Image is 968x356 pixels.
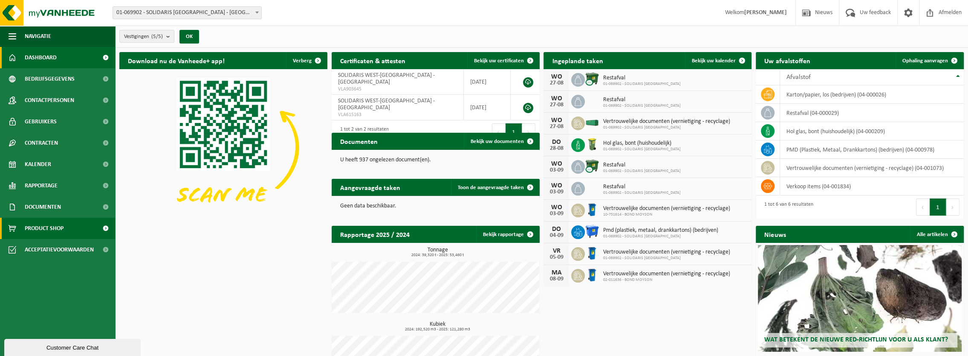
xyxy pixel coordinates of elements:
[471,139,524,144] span: Bekijk uw documenten
[585,246,599,260] img: WB-0240-HPE-BE-09
[585,119,599,126] img: HK-XA-30-GN-00
[548,102,565,108] div: 27-08
[756,226,794,242] h2: Nieuws
[603,184,680,190] span: Restafval
[548,182,565,189] div: WO
[548,276,565,282] div: 08-09
[464,95,511,120] td: [DATE]
[585,268,599,282] img: WB-0240-HPE-BE-09
[451,179,539,196] a: Toon de aangevraagde taken
[744,9,787,16] strong: [PERSON_NAME]
[548,160,565,167] div: WO
[25,154,51,175] span: Kalender
[464,133,539,150] a: Bekijk uw documenten
[780,85,964,104] td: karton/papier, los (bedrijven) (04-000026)
[548,139,565,146] div: DO
[113,6,262,19] span: 01-069902 - SOLIDARIS WEST-VLAANDEREN - KORTRIJK
[548,95,565,102] div: WO
[548,167,565,173] div: 03-09
[124,30,163,43] span: Vestigingen
[603,118,730,125] span: Vertrouwelijke documenten (vernietiging - recyclage)
[548,233,565,239] div: 04-09
[336,247,540,257] h3: Tonnage
[25,26,51,47] span: Navigatie
[603,234,718,239] span: 01-069902 - SOLIDARIS [GEOGRAPHIC_DATA]
[585,224,599,239] img: WB-1100-HPE-BE-01
[25,90,74,111] span: Contactpersonen
[467,52,539,69] a: Bekijk uw certificaten
[603,103,680,108] span: 01-069902 - SOLIDARIS [GEOGRAPHIC_DATA]
[548,254,565,260] div: 05-09
[25,47,57,68] span: Dashboard
[548,80,565,86] div: 27-08
[603,140,680,147] span: Hol glas, bont (huishoudelijk)
[585,202,599,217] img: WB-0240-HPE-BE-09
[548,117,565,124] div: WO
[603,125,730,130] span: 01-069902 - SOLIDARIS [GEOGRAPHIC_DATA]
[603,147,680,152] span: 01-069902 - SOLIDARIS [GEOGRAPHIC_DATA]
[4,337,142,356] iframe: chat widget
[760,198,813,216] div: 1 tot 6 van 6 resultaten
[25,132,58,154] span: Contracten
[338,98,435,111] span: SOLIDARIS WEST-[GEOGRAPHIC_DATA] - [GEOGRAPHIC_DATA]
[543,52,611,69] h2: Ingeplande taken
[119,30,174,43] button: Vestigingen(5/5)
[548,248,565,254] div: VR
[780,159,964,177] td: vertrouwelijke documenten (vernietiging - recyclage) (04-001073)
[332,226,418,242] h2: Rapportage 2025 / 2024
[336,321,540,332] h3: Kubiek
[548,269,565,276] div: MA
[332,52,414,69] h2: Certificaten & attesten
[548,189,565,195] div: 03-09
[780,122,964,140] td: hol glas, bont (huishoudelijk) (04-000209)
[603,249,730,256] span: Vertrouwelijke documenten (vernietiging - recyclage)
[338,72,435,85] span: SOLIDARIS WEST-[GEOGRAPHIC_DATA] - [GEOGRAPHIC_DATA]
[603,75,680,82] span: Restafval
[340,157,531,163] p: U heeft 937 ongelezen document(en).
[506,123,522,140] button: 1
[548,211,565,217] div: 03-09
[332,133,386,149] h2: Documenten
[492,123,506,140] button: Previous
[946,198,959,216] button: Next
[548,146,565,152] div: 28-08
[336,253,540,257] span: 2024: 39,320 t - 2025: 53,460 t
[603,227,718,234] span: Pmd (plastiek, metaal, drankkartons) (bedrijven)
[336,327,540,332] span: 2024: 192,520 m3 - 2025: 121,280 m3
[340,203,531,209] p: Geen data beschikbaar.
[25,239,94,260] span: Acceptatievoorwaarden
[910,226,963,243] a: Alle artikelen
[119,69,327,225] img: Download de VHEPlus App
[336,123,389,141] div: 1 tot 2 van 2 resultaten
[522,123,535,140] button: Next
[603,277,730,283] span: 02-011636 - BOND MOYSON
[113,7,261,19] span: 01-069902 - SOLIDARIS WEST-VLAANDEREN - KORTRIJK
[25,111,57,132] span: Gebruikers
[692,58,736,64] span: Bekijk uw kalender
[603,271,730,277] span: Vertrouwelijke documenten (vernietiging - recyclage)
[119,52,233,69] h2: Download nu de Vanheede+ app!
[916,198,930,216] button: Previous
[548,204,565,211] div: WO
[585,159,599,173] img: WB-1100-CU
[603,162,680,169] span: Restafval
[786,74,811,81] span: Afvalstof
[25,175,58,196] span: Rapportage
[585,72,599,86] img: WB-1100-CU
[338,86,457,93] span: VLA903645
[338,111,457,118] span: VLA615163
[603,190,680,196] span: 01-069902 - SOLIDARIS [GEOGRAPHIC_DATA]
[548,73,565,80] div: WO
[930,198,946,216] button: 1
[548,124,565,130] div: 27-08
[25,218,64,239] span: Product Shop
[603,212,730,217] span: 10-751614 - BOND MOYSON
[476,226,539,243] a: Bekijk rapportage
[780,177,964,196] td: verkoop items (04-001834)
[25,68,75,90] span: Bedrijfsgegevens
[756,52,818,69] h2: Uw afvalstoffen
[758,245,962,352] a: Wat betekent de nieuwe RED-richtlijn voor u als klant?
[464,69,511,95] td: [DATE]
[151,34,163,39] count: (5/5)
[332,179,409,196] h2: Aangevraagde taken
